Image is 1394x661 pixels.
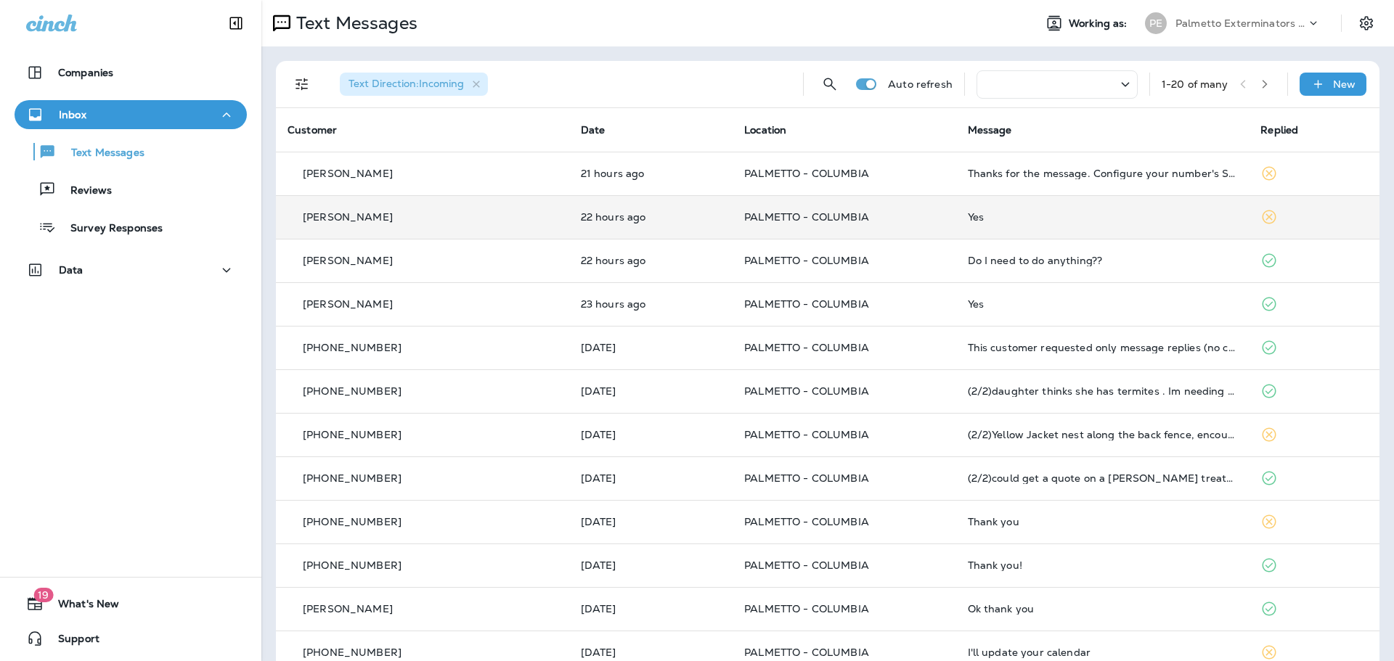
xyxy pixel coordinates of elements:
p: Aug 22, 2025 11:04 AM [581,646,721,658]
span: Text Direction : Incoming [348,77,464,90]
span: Working as: [1069,17,1130,30]
p: [PHONE_NUMBER] [303,342,402,353]
p: Sep 9, 2025 08:55 AM [581,429,721,440]
p: Sep 2, 2025 08:40 AM [581,559,721,571]
div: (2/2)Yellow Jacket nest along the back fence, encountered when mowing grass. Would like to have s... [968,429,1238,440]
button: Data [15,255,247,284]
span: What's New [44,598,119,615]
p: [PHONE_NUMBER] [303,429,402,440]
p: Sep 9, 2025 02:55 PM [581,168,721,179]
span: PALMETTO - COLUMBIA [744,254,869,267]
p: Sep 9, 2025 10:03 AM [581,385,721,397]
span: Replied [1260,123,1298,136]
p: Text Messages [290,12,417,34]
p: Sep 3, 2025 01:21 PM [581,516,721,527]
p: Aug 26, 2025 02:07 PM [581,603,721,615]
p: Text Messages [57,147,144,160]
button: Inbox [15,100,247,129]
button: Survey Responses [15,212,247,242]
span: PALMETTO - COLUMBIA [744,428,869,441]
button: Search Messages [815,70,844,99]
button: 19What's New [15,589,247,618]
div: Yes [968,211,1238,223]
span: Customer [288,123,337,136]
p: Data [59,264,83,276]
span: PALMETTO - COLUMBIA [744,385,869,398]
div: Thank you! [968,559,1238,571]
div: Ok thank you [968,603,1238,615]
span: PALMETTO - COLUMBIA [744,297,869,311]
p: Inbox [59,109,86,120]
p: Sep 4, 2025 11:31 AM [581,472,721,484]
span: 19 [33,588,53,602]
p: Auto refresh [888,78,953,90]
p: [PHONE_NUMBER] [303,559,402,571]
p: [PHONE_NUMBER] [303,516,402,527]
span: PALMETTO - COLUMBIA [744,646,869,659]
p: Sep 9, 2025 10:43 AM [581,342,721,353]
span: PALMETTO - COLUMBIA [744,341,869,354]
p: Survey Responses [56,222,163,236]
span: PALMETTO - COLUMBIA [744,472,869,485]
div: Do I need to do anything?? [968,255,1238,266]
button: Filters [288,70,317,99]
div: I'll update your calendar [968,646,1238,658]
p: [PERSON_NAME] [303,603,393,615]
p: [PHONE_NUMBER] [303,646,402,658]
p: Sep 9, 2025 01:08 PM [581,211,721,223]
span: Location [744,123,786,136]
p: [PHONE_NUMBER] [303,472,402,484]
button: Settings [1353,10,1379,36]
p: Sep 9, 2025 01:04 PM [581,255,721,266]
button: Text Messages [15,136,247,167]
div: Thank you [968,516,1238,527]
p: Companies [58,67,113,78]
div: PE [1145,12,1167,34]
div: Yes [968,298,1238,310]
div: 1 - 20 of many [1162,78,1228,90]
span: Support [44,633,99,650]
div: Thanks for the message. Configure your number's SMS URL to change this message.Reply HELP for hel... [968,168,1238,179]
span: Date [581,123,606,136]
div: (2/2)could get a quote on a roach treatment. I live in a double wide. [968,472,1238,484]
p: New [1333,78,1356,90]
span: PALMETTO - COLUMBIA [744,602,869,615]
div: Text Direction:Incoming [340,73,488,96]
p: Palmetto Exterminators LLC [1175,17,1306,29]
p: Sep 9, 2025 12:16 PM [581,298,721,310]
span: PALMETTO - COLUMBIA [744,210,869,223]
span: Message [968,123,1012,136]
span: PALMETTO - COLUMBIA [744,515,869,528]
button: Reviews [15,174,247,205]
div: (2/2)daughter thinks she has termites . Im needing someone to check it out. Please txt or email a... [968,385,1238,397]
p: [PERSON_NAME] [303,168,393,179]
button: Collapse Sidebar [216,9,256,38]
button: Companies [15,58,247,87]
p: [PERSON_NAME] [303,298,393,310]
div: This customer requested only message replies (no calls). Reply here or respond via your LSA dashb... [968,342,1238,353]
span: PALMETTO - COLUMBIA [744,167,869,180]
p: [PERSON_NAME] [303,211,393,223]
p: Reviews [56,184,112,198]
span: PALMETTO - COLUMBIA [744,559,869,572]
p: [PERSON_NAME] [303,255,393,266]
button: Support [15,624,247,653]
p: [PHONE_NUMBER] [303,385,402,397]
